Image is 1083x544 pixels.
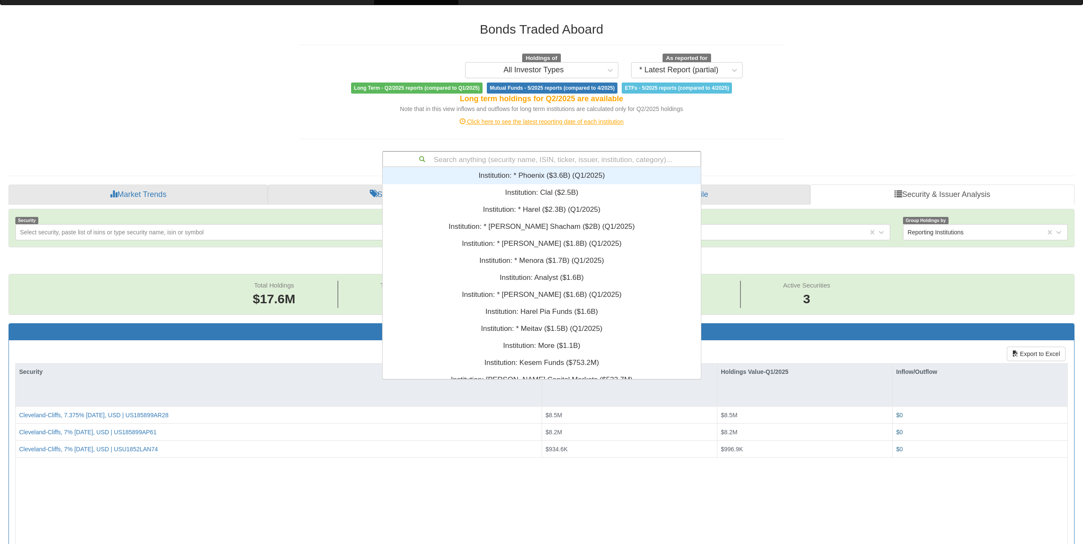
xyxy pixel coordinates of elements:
[893,364,1067,380] div: Inflow/Outflow
[783,290,830,308] span: 3
[16,364,542,380] div: Security
[383,252,701,269] div: Institution: * ‎Menora ‎($1.7B)‏ (Q1/2025)
[639,66,718,74] div: * Latest Report (partial)
[383,354,701,371] div: Institution: ‎Kesem Funds ‎($753.2M)‏
[546,429,562,436] span: $8.2M
[383,167,701,184] div: Institution: * ‎Phoenix ‎($3.6B)‏ (Q1/2025)
[351,83,483,94] span: Long Term - Q2/2025 reports (compared to Q1/2025)
[9,256,1074,270] h2: Cleveland-Cliffs - Issuer Analysis
[383,201,701,218] div: Institution: * ‎Harel ‎($2.3B)‏ (Q1/2025)
[383,218,701,235] div: Institution: * ‎[PERSON_NAME] Shacham ‎($2B)‏ (Q1/2025)
[19,428,157,436] button: Cleveland-Cliffs, 7% [DATE], USD | US185899AP61
[293,117,791,126] div: Click here to see the latest reporting date of each institution
[522,54,560,63] span: Holdings of
[896,446,903,453] span: $0
[896,429,903,436] span: $0
[503,66,564,74] div: All Investor Types
[19,445,158,453] button: Cleveland-Cliffs, 7% [DATE], USD | USU1852LAN74
[15,217,38,224] span: Security
[810,185,1074,205] a: Security & Issuer Analysis
[380,282,442,289] span: Total Inflows/Outflows
[721,412,737,419] span: $8.5M
[383,337,701,354] div: Institution: ‎More ‎($1.1B)‏
[383,303,701,320] div: Institution: ‎Harel Pia Funds ‎($1.6B)‏
[908,228,964,236] div: Reporting Institutions
[546,412,562,419] span: $8.5M
[254,282,294,289] span: Total Holdings
[383,235,701,252] div: Institution: * ‎[PERSON_NAME] ‎($1.8B)‏ (Q1/2025)
[383,286,701,303] div: Institution: * ‎[PERSON_NAME] ‎($1.6B)‏ (Q1/2025)
[268,185,542,205] a: Sector Breakdown
[783,282,830,289] span: Active Securities
[299,105,784,113] div: Note that in this view inflows and outflows for long term institutions are calculated only for Q2...
[546,446,568,453] span: $934.6K
[20,228,204,236] div: Select security, paste list of isins or type security name, isin or symbol
[383,184,701,201] div: Institution: ‎Clal ‎($2.5B)‏
[721,446,743,453] span: $996.9K
[717,364,892,380] div: Holdings Value-Q1/2025
[383,167,701,422] div: grid
[896,412,903,419] span: $0
[9,185,268,205] a: Market Trends
[383,320,701,337] div: Institution: * ‎Meitav ‎($1.5B)‏ (Q1/2025)
[15,328,1068,336] h3: Total Holdings in [GEOGRAPHIC_DATA]-Cliffs Securities
[253,292,295,306] span: $17.6M
[19,411,169,419] button: Cleveland-Cliffs, 7.375% [DATE], USD | US185899AR28
[383,371,701,388] div: Institution: ‎[PERSON_NAME] Capital Markets ‎($523.7M)‏
[663,54,711,63] span: As reported for
[622,83,732,94] span: ETFs - 5/2025 reports (compared to 4/2025)
[487,83,617,94] span: Mutual Funds - 5/2025 reports (compared to 4/2025)
[299,94,784,105] div: Long term holdings for Q2/2025 are available
[1007,347,1066,361] button: Export to Excel
[383,269,701,286] div: Institution: ‎Analyst ‎($1.6B)‏
[903,217,949,224] span: Group Holdings by
[299,22,784,36] h2: Bonds Traded Aboard
[383,152,700,166] div: Search anything (security name, ISIN, ticker, issuer, institution, category)...
[721,429,737,436] span: $8.2M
